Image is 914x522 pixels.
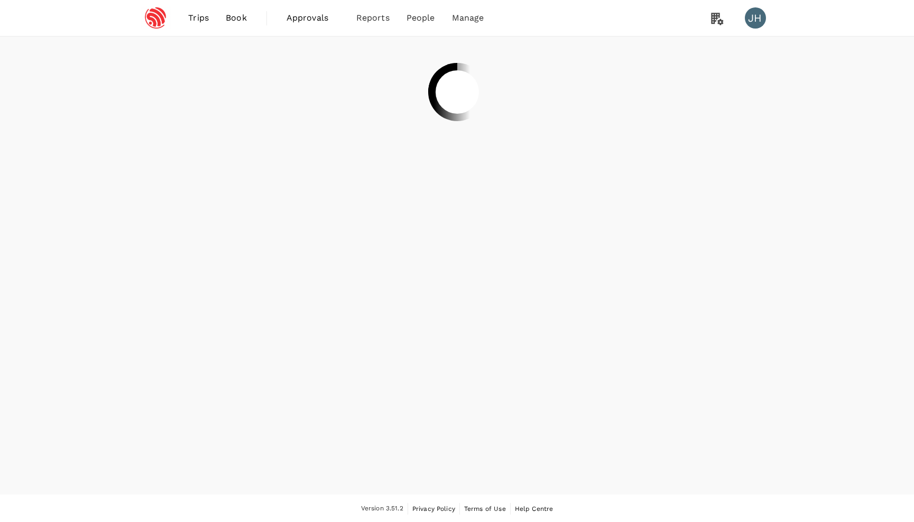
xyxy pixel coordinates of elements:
[412,505,455,512] span: Privacy Policy
[361,503,403,514] span: Version 3.51.2
[745,7,766,29] div: JH
[226,12,247,24] span: Book
[515,503,553,515] a: Help Centre
[188,12,209,24] span: Trips
[464,503,506,515] a: Terms of Use
[132,6,180,30] img: Espressif Systems Singapore Pte Ltd
[452,12,484,24] span: Manage
[412,503,455,515] a: Privacy Policy
[287,12,339,24] span: Approvals
[464,505,506,512] span: Terms of Use
[515,505,553,512] span: Help Centre
[356,12,390,24] span: Reports
[407,12,435,24] span: People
